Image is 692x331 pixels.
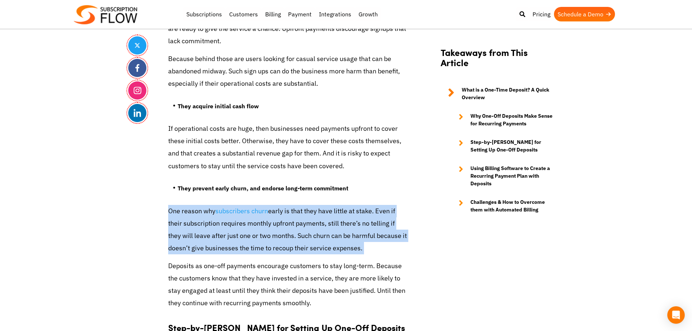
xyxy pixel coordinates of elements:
[470,112,557,128] strong: Why One-Off Deposits Make Sense for Recurring Payments
[441,86,557,101] a: What is a One-Time Deposit? A Quick Overview
[441,47,557,75] h2: Takeaways from This Article
[470,138,557,154] strong: Step-by-[PERSON_NAME] for Setting Up One-Off Deposits
[284,7,315,21] a: Payment
[74,5,137,24] img: Subscriptionflow
[178,185,348,192] strong: They prevent early churn, and endorse long-term commitment
[168,260,408,310] p: Deposits as one-off payments encourage customers to stay long-term. Because the customers know th...
[452,198,557,214] a: Challenges & How to Overcome them with Automated Billing
[315,7,355,21] a: Integrations
[262,7,284,21] a: Billing
[355,7,381,21] a: Growth
[452,138,557,154] a: Step-by-[PERSON_NAME] for Setting Up One-Off Deposits
[183,7,226,21] a: Subscriptions
[168,122,408,172] p: If operational costs are huge, then businesses need payments upfront to cover these initial costs...
[452,165,557,187] a: Using Billing Software to Create a Recurring Payment Plan with Deposits
[178,102,259,110] strong: They acquire initial cash flow
[168,205,408,255] p: One reason why early is that they have little at stake. Even if their subscription requires month...
[215,207,268,215] a: subscribers churn
[168,53,408,90] p: Because behind those are users looking for casual service usage that can be abandoned midway. Suc...
[470,198,557,214] strong: Challenges & How to Overcome them with Automated Billing
[667,306,685,324] div: Open Intercom Messenger
[470,165,557,187] strong: Using Billing Software to Create a Recurring Payment Plan with Deposits
[462,86,557,101] strong: What is a One-Time Deposit? A Quick Overview
[554,7,615,21] a: Schedule a Demo
[226,7,262,21] a: Customers
[529,7,554,21] a: Pricing
[452,112,557,128] a: Why One-Off Deposits Make Sense for Recurring Payments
